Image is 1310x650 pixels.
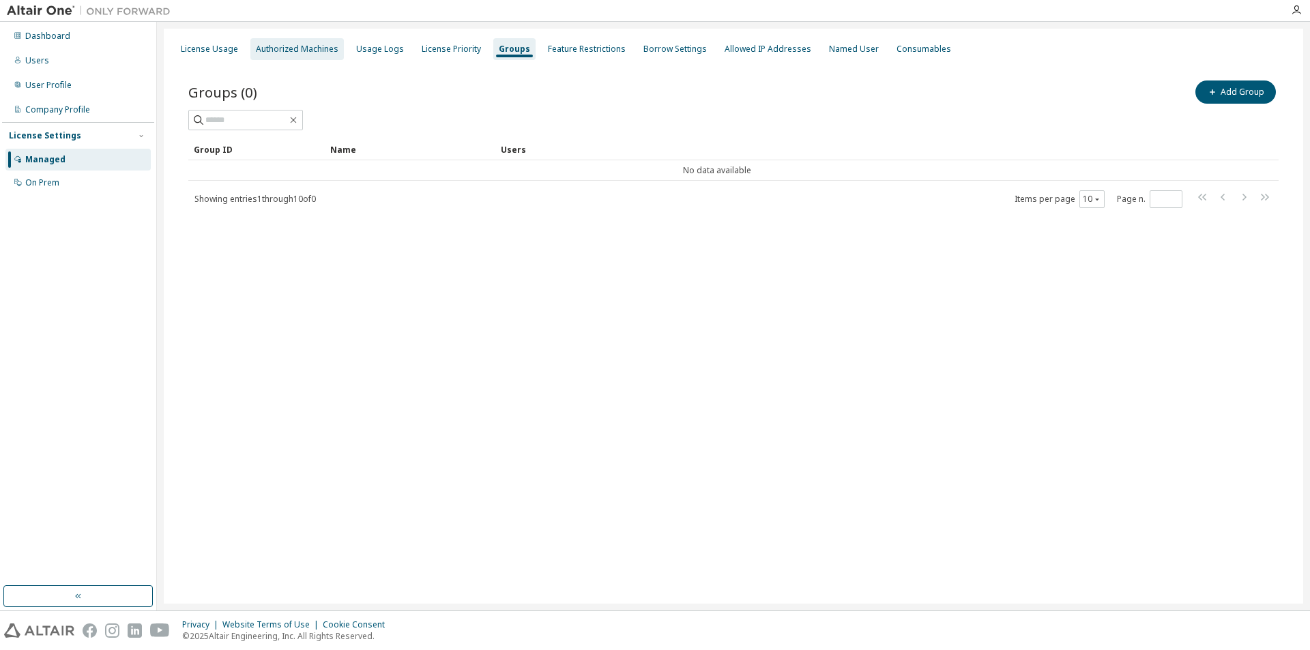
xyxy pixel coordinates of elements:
[25,104,90,115] div: Company Profile
[83,623,97,638] img: facebook.svg
[499,44,530,55] div: Groups
[256,44,338,55] div: Authorized Machines
[194,193,316,205] span: Showing entries 1 through 10 of 0
[25,80,72,91] div: User Profile
[25,55,49,66] div: Users
[422,44,481,55] div: License Priority
[25,31,70,42] div: Dashboard
[188,83,257,102] span: Groups (0)
[725,44,811,55] div: Allowed IP Addresses
[643,44,707,55] div: Borrow Settings
[323,619,393,630] div: Cookie Consent
[4,623,74,638] img: altair_logo.svg
[188,160,1246,181] td: No data available
[1015,190,1105,208] span: Items per page
[1117,190,1182,208] span: Page n.
[7,4,177,18] img: Altair One
[25,154,65,165] div: Managed
[829,44,879,55] div: Named User
[105,623,119,638] img: instagram.svg
[1195,80,1276,104] button: Add Group
[356,44,404,55] div: Usage Logs
[25,177,59,188] div: On Prem
[897,44,951,55] div: Consumables
[182,619,222,630] div: Privacy
[330,138,490,160] div: Name
[1083,194,1101,205] button: 10
[150,623,170,638] img: youtube.svg
[182,630,393,642] p: © 2025 Altair Engineering, Inc. All Rights Reserved.
[9,130,81,141] div: License Settings
[194,138,319,160] div: Group ID
[222,619,323,630] div: Website Terms of Use
[548,44,626,55] div: Feature Restrictions
[501,138,1240,160] div: Users
[128,623,142,638] img: linkedin.svg
[181,44,238,55] div: License Usage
